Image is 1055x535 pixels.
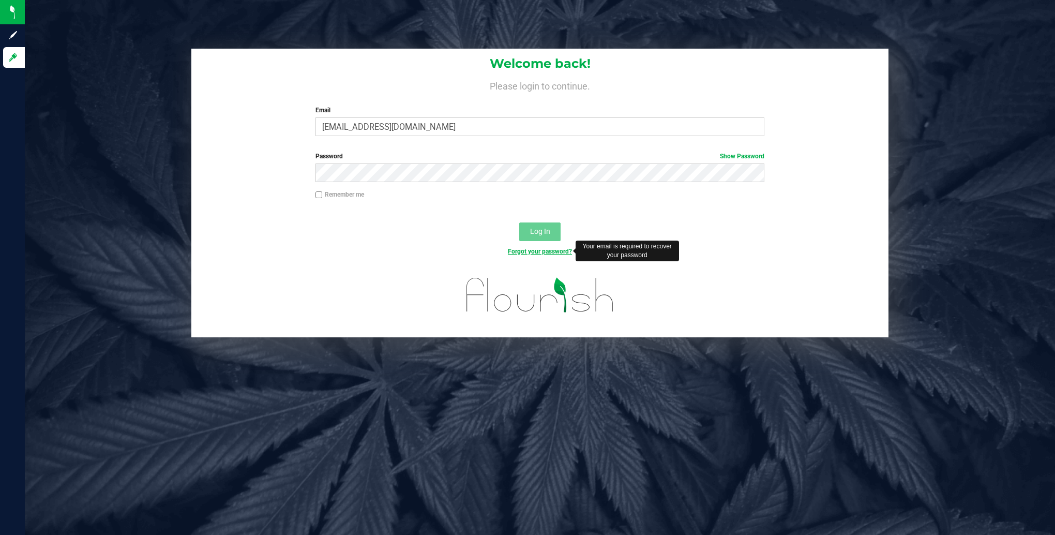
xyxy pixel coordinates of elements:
[453,267,627,323] img: flourish_logo.svg
[315,106,765,115] label: Email
[315,190,364,199] label: Remember me
[576,241,679,261] div: Your email is required to recover your password
[519,222,561,241] button: Log In
[191,57,888,70] h1: Welcome back!
[508,248,572,255] a: Forgot your password?
[191,79,888,91] h4: Please login to continue.
[8,30,18,40] inline-svg: Sign up
[315,191,323,199] input: Remember me
[720,153,764,160] a: Show Password
[315,153,343,160] span: Password
[8,52,18,63] inline-svg: Log in
[530,227,550,235] span: Log In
